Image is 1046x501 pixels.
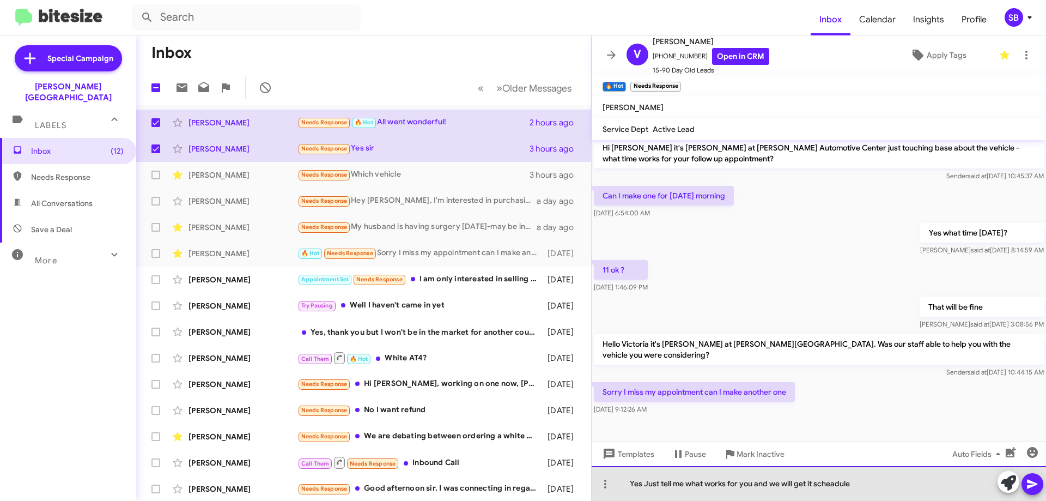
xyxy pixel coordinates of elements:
[968,368,987,376] span: said at
[132,4,361,31] input: Search
[850,4,904,35] a: Calendar
[297,116,530,129] div: All went wonderful!
[663,444,715,464] button: Pause
[188,222,297,233] div: [PERSON_NAME]
[542,405,582,416] div: [DATE]
[188,117,297,128] div: [PERSON_NAME]
[537,196,582,207] div: a day ago
[297,456,542,469] div: Inbound Call
[301,407,348,414] span: Needs Response
[297,482,542,495] div: Good afternoon sir. I was connecting in regards to a vehicle, I was connecting in regards to a sa...
[542,379,582,390] div: [DATE]
[301,485,348,492] span: Needs Response
[594,260,648,280] p: 11 ok ?
[297,430,542,443] div: We are debating between ordering a white canyon denali 2026 or just getting a 2025 white canyon d...
[490,77,578,99] button: Next
[471,77,490,99] button: Previous
[472,77,578,99] nav: Page navigation example
[301,224,348,231] span: Needs Response
[297,142,530,155] div: Yes sir
[297,351,542,365] div: White AT4?
[188,353,297,364] div: [PERSON_NAME]
[188,379,297,390] div: [PERSON_NAME]
[35,256,57,265] span: More
[630,82,680,92] small: Needs Response
[297,273,542,286] div: I am only interested in selling cannot drive so I only have the one car to sell
[188,327,297,337] div: [PERSON_NAME]
[188,405,297,416] div: [PERSON_NAME]
[946,172,1044,180] span: Sender [DATE] 10:45:37 AM
[31,198,93,209] span: All Conversations
[188,170,297,180] div: [PERSON_NAME]
[946,368,1044,376] span: Sender [DATE] 10:44:15 AM
[603,102,664,112] span: [PERSON_NAME]
[111,146,124,156] span: (12)
[594,209,650,217] span: [DATE] 6:54:00 AM
[594,382,795,402] p: Sorry I miss my appointment can I make another one
[350,460,396,467] span: Needs Response
[542,431,582,442] div: [DATE]
[15,45,122,71] a: Special Campaign
[953,4,995,35] a: Profile
[301,276,349,283] span: Appointment Set
[970,320,989,328] span: said at
[594,138,1044,168] p: Hi [PERSON_NAME] it's [PERSON_NAME] at [PERSON_NAME] Automotive Center just touching base about t...
[592,444,663,464] button: Templates
[920,246,1044,254] span: [PERSON_NAME] [DATE] 8:14:59 AM
[188,300,297,311] div: [PERSON_NAME]
[600,444,654,464] span: Templates
[297,299,542,312] div: Well I haven't came in yet
[297,404,542,417] div: No I want refund
[301,145,348,152] span: Needs Response
[301,197,348,204] span: Needs Response
[594,186,734,206] p: Can I make one for [DATE] morning
[882,45,994,65] button: Apply Tags
[35,120,66,130] span: Labels
[904,4,953,35] a: Insights
[920,297,1044,317] p: That will be fine
[542,248,582,259] div: [DATE]
[811,4,850,35] a: Inbox
[542,457,582,468] div: [DATE]
[737,444,784,464] span: Mark Inactive
[188,484,297,494] div: [PERSON_NAME]
[502,82,571,94] span: Older Messages
[920,223,1044,243] p: Yes what time [DATE]?
[297,195,537,207] div: Hey [PERSON_NAME], I'm interested in purchasing one of your sierra 1500 AT4s Stock# 260020 and wo...
[995,8,1034,27] button: SB
[530,170,582,180] div: 3 hours ago
[327,250,373,257] span: Needs Response
[634,46,641,63] span: V
[592,466,1046,501] div: Yes Just tell me what works for you and we will get it scheadule
[685,444,706,464] span: Pause
[301,355,330,363] span: Call Them
[297,168,530,181] div: Which vehicle
[47,53,113,64] span: Special Campaign
[301,250,320,257] span: 🔥 Hot
[712,48,769,65] a: Open in CRM
[297,247,542,259] div: Sorry I miss my appointment can I make another one
[297,378,542,390] div: Hi [PERSON_NAME], working on one now, [PERSON_NAME]
[653,35,769,48] span: [PERSON_NAME]
[356,276,403,283] span: Needs Response
[301,171,348,178] span: Needs Response
[301,381,348,388] span: Needs Response
[151,44,192,62] h1: Inbox
[301,302,333,309] span: Try Pausing
[350,355,368,363] span: 🔥 Hot
[31,224,72,235] span: Save a Deal
[927,45,966,65] span: Apply Tags
[537,222,582,233] div: a day ago
[31,172,124,183] span: Needs Response
[31,146,124,156] span: Inbox
[530,143,582,154] div: 3 hours ago
[594,283,648,291] span: [DATE] 1:46:09 PM
[603,82,626,92] small: 🔥 Hot
[594,405,647,413] span: [DATE] 9:12:26 AM
[297,327,542,337] div: Yes, thank you but I won't be in the market for another couple years
[920,320,1044,328] span: [PERSON_NAME] [DATE] 3:08:56 PM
